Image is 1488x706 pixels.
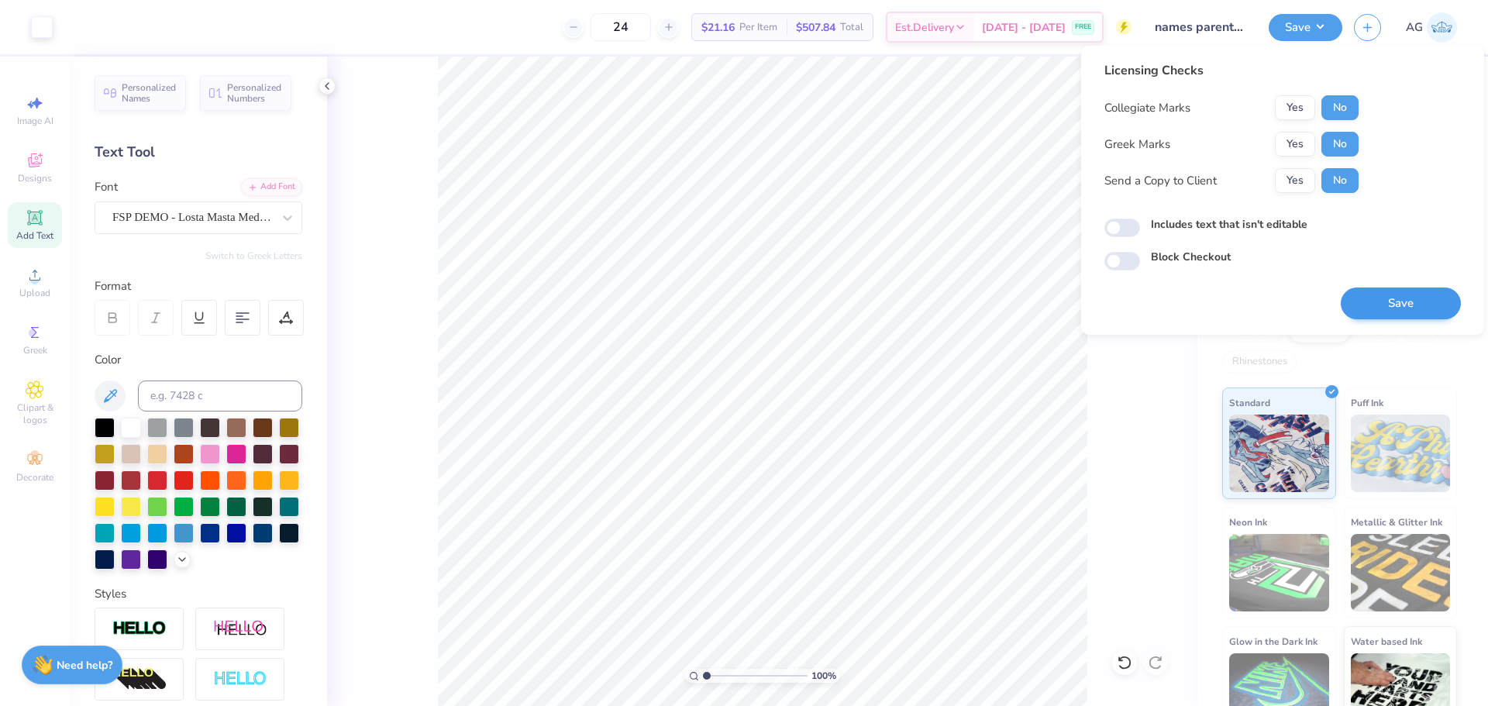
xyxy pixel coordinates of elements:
[23,344,47,356] span: Greek
[1151,216,1307,232] label: Includes text that isn't editable
[1229,514,1267,530] span: Neon Ink
[227,82,282,104] span: Personalized Numbers
[1351,415,1451,492] img: Puff Ink
[138,381,302,412] input: e.g. 7428 c
[57,658,112,673] strong: Need help?
[112,620,167,638] img: Stroke
[1275,132,1315,157] button: Yes
[95,178,118,196] label: Font
[1351,534,1451,611] img: Metallic & Glitter Ink
[95,351,302,369] div: Color
[8,401,62,426] span: Clipart & logos
[1427,12,1457,43] img: Aljosh Eyron Garcia
[16,229,53,242] span: Add Text
[16,471,53,484] span: Decorate
[17,115,53,127] span: Image AI
[1406,12,1457,43] a: AG
[1321,132,1359,157] button: No
[739,19,777,36] span: Per Item
[1321,95,1359,120] button: No
[112,667,167,692] img: 3d Illusion
[205,250,302,262] button: Switch to Greek Letters
[811,669,836,683] span: 100 %
[982,19,1066,36] span: [DATE] - [DATE]
[1351,514,1442,530] span: Metallic & Glitter Ink
[895,19,954,36] span: Est. Delivery
[1229,534,1329,611] img: Neon Ink
[1229,415,1329,492] img: Standard
[701,19,735,36] span: $21.16
[95,142,302,163] div: Text Tool
[1351,633,1422,649] span: Water based Ink
[18,172,52,184] span: Designs
[1341,288,1461,319] button: Save
[19,287,50,299] span: Upload
[1104,99,1190,117] div: Collegiate Marks
[1269,14,1342,41] button: Save
[95,585,302,603] div: Styles
[1104,61,1359,80] div: Licensing Checks
[1104,172,1217,190] div: Send a Copy to Client
[1143,12,1257,43] input: Untitled Design
[591,13,651,41] input: – –
[840,19,863,36] span: Total
[1222,350,1297,374] div: Rhinestones
[213,670,267,688] img: Negative Space
[1406,19,1423,36] span: AG
[1351,394,1383,411] span: Puff Ink
[1104,136,1170,153] div: Greek Marks
[1229,394,1270,411] span: Standard
[122,82,177,104] span: Personalized Names
[796,19,835,36] span: $507.84
[1075,22,1091,33] span: FREE
[241,178,302,196] div: Add Font
[213,619,267,639] img: Shadow
[1275,168,1315,193] button: Yes
[1229,633,1317,649] span: Glow in the Dark Ink
[1275,95,1315,120] button: Yes
[95,277,304,295] div: Format
[1321,168,1359,193] button: No
[1151,249,1231,265] label: Block Checkout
